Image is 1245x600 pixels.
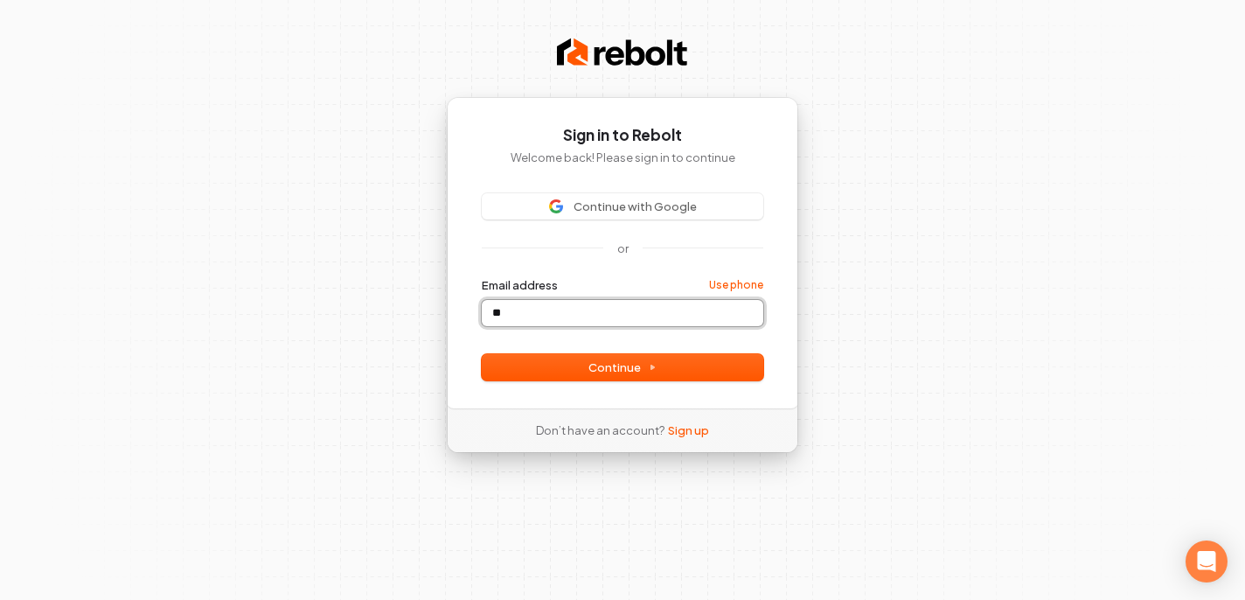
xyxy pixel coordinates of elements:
h1: Sign in to Rebolt [482,125,763,146]
div: Open Intercom Messenger [1186,541,1228,583]
a: Use phone [709,278,763,292]
img: Rebolt Logo [557,35,688,70]
button: Continue [482,354,763,380]
label: Email address [482,277,558,293]
button: Sign in with GoogleContinue with Google [482,193,763,220]
span: Continue with Google [574,199,697,214]
p: Welcome back! Please sign in to continue [482,150,763,165]
span: Continue [588,359,657,375]
p: or [617,241,629,256]
a: Sign up [668,422,709,438]
img: Sign in with Google [549,199,563,213]
span: Don’t have an account? [536,422,664,438]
